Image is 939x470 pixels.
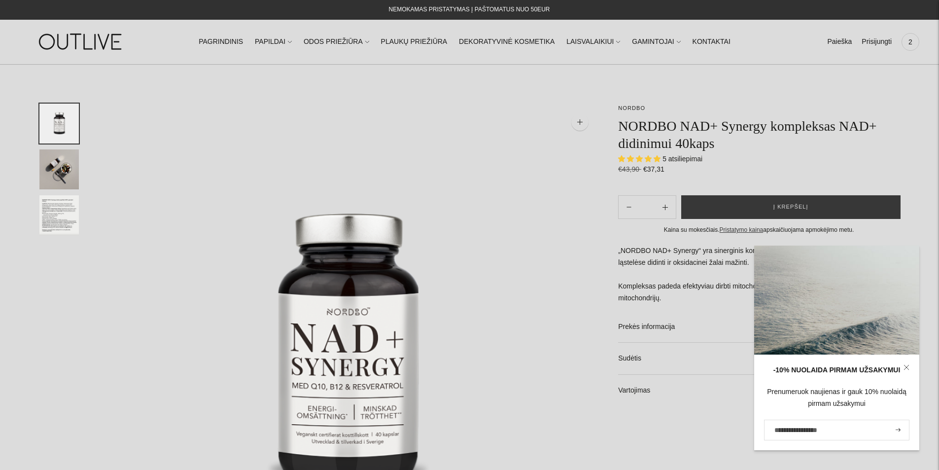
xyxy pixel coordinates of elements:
[764,386,909,410] div: Prenumeruok naujienas ir gauk 10% nuolaidą pirmam užsakymui
[862,31,892,53] a: Prisijungti
[618,225,900,235] div: Kaina su mokesčiais. apskaičiuojama apmokėjimo metu.
[39,104,79,144] button: Translation missing: en.general.accessibility.image_thumbail
[618,343,900,374] a: Sudėtis
[381,31,448,53] a: PLAUKŲ PRIEŽIŪRA
[618,245,900,304] p: „NORDBO NAD+ Synergy“ yra sinerginis kompleksas, skirtas sveikam senėjimui, energijai ląstelėse d...
[720,226,764,233] a: Pristatymo kaina
[902,31,919,53] a: 2
[619,195,639,219] button: Add product quantity
[39,195,79,235] button: Translation missing: en.general.accessibility.image_thumbail
[693,31,730,53] a: KONTAKTAI
[255,31,292,53] a: PAPILDAI
[39,149,79,189] button: Translation missing: en.general.accessibility.image_thumbail
[827,31,852,53] a: Paieška
[199,31,243,53] a: PAGRINDINIS
[459,31,555,53] a: DEKORATYVINĖ KOSMETIKA
[618,165,641,173] s: €43,90
[681,195,901,219] button: Į krepšelį
[618,105,645,111] a: NORDBO
[632,31,680,53] a: GAMINTOJAI
[389,4,550,16] div: NEMOKAMAS PRISTATYMAS Į PAŠTOMATUS NUO 50EUR
[20,25,143,59] img: OUTLIVE
[643,165,664,173] span: €37,31
[566,31,620,53] a: LAISVALAIKIUI
[618,375,900,406] a: Vartojimas
[904,35,917,49] span: 2
[655,195,676,219] button: Subtract product quantity
[618,155,662,163] span: 5.00 stars
[618,311,900,343] a: Prekės informacija
[639,200,654,215] input: Product quantity
[764,364,909,376] div: -10% NUOLAIDA PIRMAM UŽSAKYMUI
[304,31,369,53] a: ODOS PRIEŽIŪRA
[773,202,808,212] span: Į krepšelį
[618,117,900,152] h1: NORDBO NAD+ Synergy kompleksas NAD+ didinimui 40kaps
[662,155,702,163] span: 5 atsiliepimai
